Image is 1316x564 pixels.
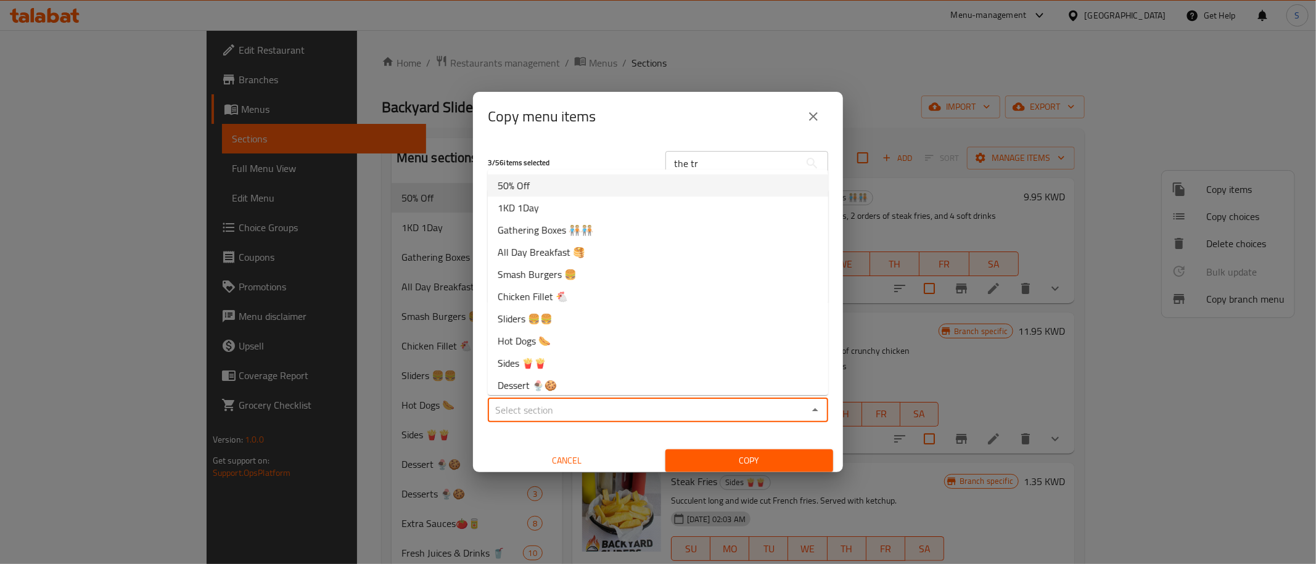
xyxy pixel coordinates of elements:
span: Smash Burgers 🍔 [498,267,577,282]
span: All Day Breakfast 🥞 [498,245,585,260]
span: Chicken Fillet 🐔 [498,289,568,304]
span: 50% Off [498,178,530,193]
span: 1KD 1Day [498,200,539,215]
button: Cancel [483,449,651,472]
span: Cancel [488,453,646,468]
span: Dessert 🍨🍪 [498,378,557,393]
h2: Copy menu items [488,107,596,126]
input: Select section [491,401,804,419]
span: Hot Dogs 🌭 [498,333,551,348]
button: Close [807,401,824,419]
span: Copy [675,453,823,468]
input: Search in items [665,151,800,176]
span: Sliders 🍔🍔 [498,311,553,326]
button: Copy [665,449,833,472]
h5: 3 / 56 items selected [488,158,651,168]
span: Sides 🍟🍟 [498,356,546,370]
button: close [799,102,828,131]
span: Gathering Boxes 🧑🏼‍🤝‍🧑🏼🧑🏼‍🤝‍🧑🏼 [498,223,593,237]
